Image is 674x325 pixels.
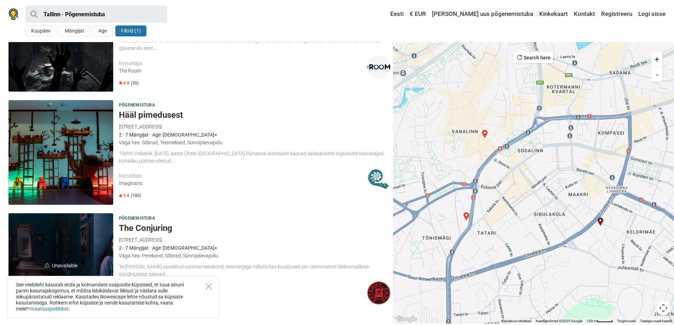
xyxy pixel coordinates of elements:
[501,319,531,324] button: Klaviatuuri otseteed
[119,263,390,278] div: Te [PERSON_NAME] saadetud uurimismeeskond, eesmärgiga mõista kas kuuldused siin toimuvatest ülelo...
[408,8,428,21] a: € EUR
[119,101,155,109] span: Põgenemistuba
[514,52,553,63] button: Search here
[131,193,141,198] span: (180)
[656,301,670,315] button: Kaardikaamera juhtnupud
[119,236,390,244] div: [STREET_ADDRESS]
[119,180,367,187] div: Imaginaris
[537,8,570,21] a: Kinkekaart
[572,8,597,21] a: Kontakt
[8,213,113,318] a: unavailableUnavailable The Conjuring
[395,314,418,324] a: Google Mapsis selle piirkonna avamine (avaneb uues aknas)
[115,25,146,36] button: Filtrid (1)
[119,123,390,130] div: [STREET_ADDRESS]
[599,8,634,21] a: Registreeru
[640,319,672,323] a: Teatage veast kaardil
[119,81,122,85] img: Star
[119,37,390,52] div: Käivad jutud, et ühe väikelinna lähistel asuvas metsas on mahajäetud lastekodu. Räägitakse, et se...
[119,110,390,120] h5: Hääl pimedusest
[119,293,367,300] div: [DOMAIN_NAME]
[119,244,390,252] div: 2 - 7 Mängijat · Age: [DEMOGRAPHIC_DATA]+
[119,67,367,75] div: The Room
[131,80,139,86] span: (30)
[119,139,390,146] div: Väga hea: Sõbrad, Teismelised, Sünnipäevapidu
[119,150,390,165] div: Tšehhi Vabariik. [DATE]. aasta Ühest [GEOGRAPHIC_DATA] lõunaosa lasteaiast kaovad salapärastel as...
[25,25,56,36] button: Kuupäev
[480,130,489,138] div: The Conjuring
[384,8,405,21] a: Eesti
[119,285,367,293] div: Korraldaja
[119,194,122,197] img: Star
[596,217,605,226] div: Hääl pimedusest
[119,223,390,233] h5: The Conjuring
[25,6,167,23] input: proovi “Tallinn”
[367,56,390,79] img: The Room
[119,215,155,222] span: Põgenemistuba
[8,8,18,20] img: Nowescape logo
[584,319,615,324] button: Kaardi mõõtkava: 100 m 41 piksli kohta
[119,80,129,86] span: 4.9
[536,319,582,323] span: Kaardiandmed ©2025 Google
[59,25,90,36] button: Mängijat
[8,213,113,318] span: Unavailable
[367,168,390,191] img: Imaginaris
[587,319,597,323] span: 100 m
[119,193,129,198] span: 3.4
[651,67,663,82] button: -
[7,276,219,318] div: See veebileht kasutab enda ja kolmandate osapoolte küpsiseid, et tuua sinuni parim kasutajakogemu...
[119,252,390,260] div: Väga hea: Perekond, Sõbrad, Sünnipäevapidu
[651,52,663,67] button: +
[367,282,390,304] img: GetAway.Zone
[45,263,50,268] img: unavailable
[636,8,666,21] a: Logi sisse
[93,25,113,36] button: Age
[430,8,535,21] a: [PERSON_NAME] uus põgenemistuba
[395,314,418,324] img: Google
[206,283,212,290] button: Close
[385,12,390,17] img: Eesti
[617,319,636,323] a: Tingimused (avaneb uuel vahekaardil)
[26,306,69,312] a: Privaatsuspoliitikat
[8,100,113,205] img: Hääl pimedusest
[119,131,390,139] div: 2 - 7 Mängijat · Age: [DEMOGRAPHIC_DATA]+
[462,212,471,221] div: Lastekodu saladus
[119,172,367,180] div: Korraldaja
[119,60,367,67] div: Korraldaja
